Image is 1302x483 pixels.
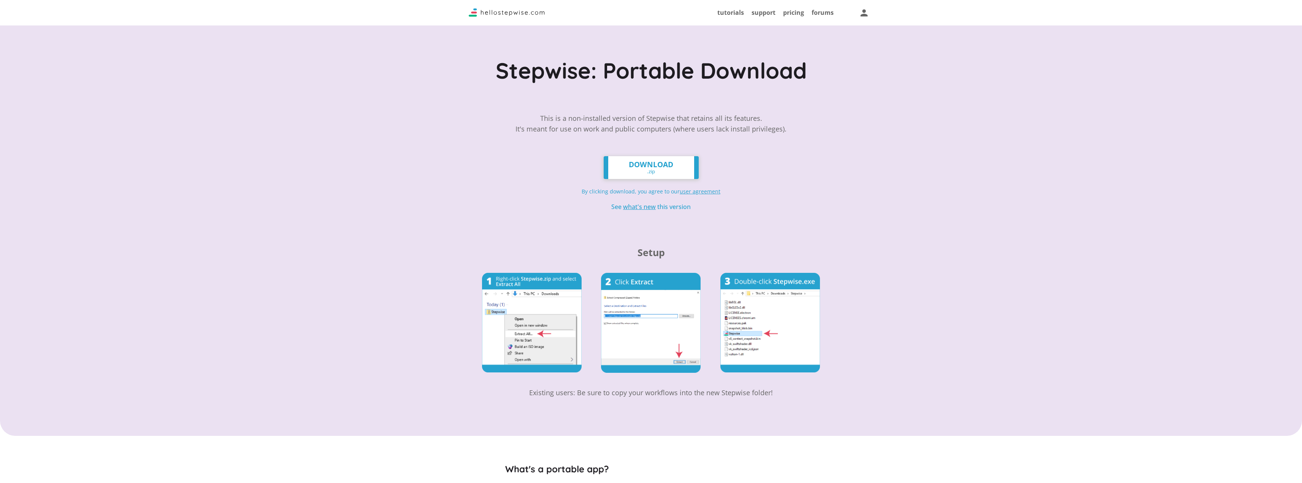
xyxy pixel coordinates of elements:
div: Existing users: Be sure to copy your workflows into the new Stepwise folder! [471,387,832,398]
a: forums [812,8,834,17]
div: This is a non-installed version of Stepwise that retains all its features. It's meant for use on ... [515,113,787,145]
div: See this version [611,204,691,210]
h2: What's a portable app? [505,463,797,475]
span: .zip [647,169,655,174]
img: step2 [601,273,701,373]
a: DOWNLOAD.zip [604,156,699,179]
img: Logo [469,8,545,17]
a: what's new [623,203,656,211]
a: Stepwise [469,10,545,19]
a: tutorials [717,8,744,17]
a: pricing [783,8,804,17]
a: By clicking download, you agree to ouruser agreement [582,188,720,195]
u: user agreement [680,188,720,195]
h1: Stepwise: Portable Download [496,60,807,87]
a: support [752,8,775,17]
b: Setup [638,246,665,259]
img: step1 [482,273,582,373]
img: step3 [720,273,820,373]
